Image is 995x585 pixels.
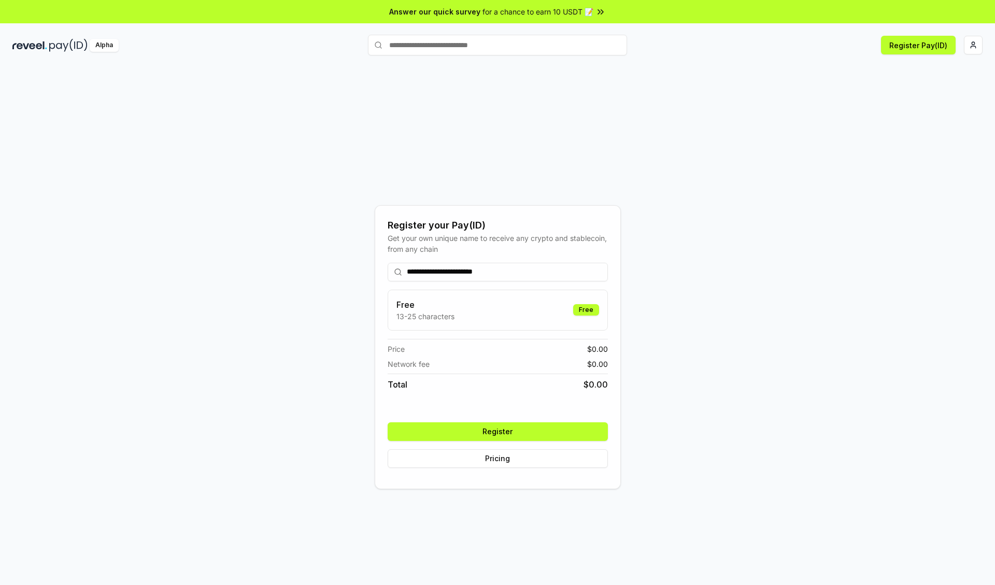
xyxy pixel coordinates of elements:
[396,298,454,311] h3: Free
[388,449,608,468] button: Pricing
[90,39,119,52] div: Alpha
[388,359,430,369] span: Network fee
[12,39,47,52] img: reveel_dark
[573,304,599,316] div: Free
[482,6,593,17] span: for a chance to earn 10 USDT 📝
[881,36,956,54] button: Register Pay(ID)
[396,311,454,322] p: 13-25 characters
[388,218,608,233] div: Register your Pay(ID)
[49,39,88,52] img: pay_id
[388,422,608,441] button: Register
[388,233,608,254] div: Get your own unique name to receive any crypto and stablecoin, from any chain
[587,344,608,354] span: $ 0.00
[584,378,608,391] span: $ 0.00
[587,359,608,369] span: $ 0.00
[388,344,405,354] span: Price
[388,378,407,391] span: Total
[389,6,480,17] span: Answer our quick survey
